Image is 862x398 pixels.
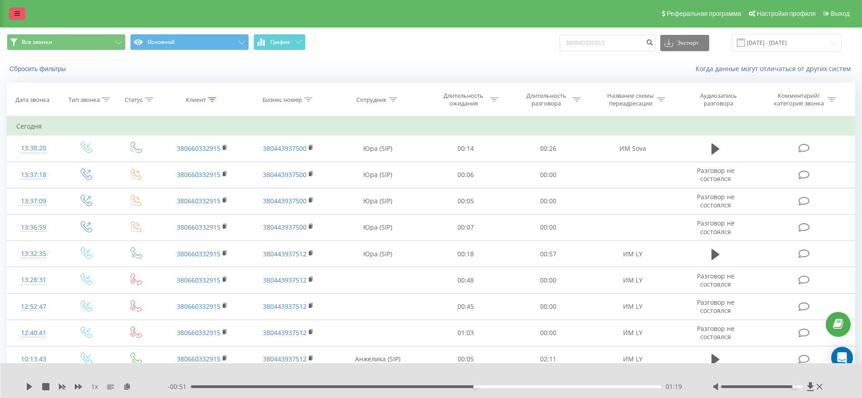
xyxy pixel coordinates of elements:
td: 00:00 [507,188,590,214]
div: Open Intercom Messenger [831,347,853,369]
div: Длительность разговора [522,92,570,107]
div: 13:32:35 [16,245,51,263]
td: 00:05 [424,188,507,214]
span: Разговор не состоялся [697,219,735,235]
a: 380660332915 [177,223,220,231]
td: Анжелика (SIP) [331,346,424,372]
span: Реферальная программа [667,10,741,17]
td: 00:00 [507,162,590,188]
a: 380443937500 [263,197,307,205]
div: Аудиозапись разговора [689,92,748,107]
button: Сбросить фильтры [7,65,70,73]
button: Экспорт [660,35,709,51]
span: - 00:51 [168,382,191,391]
td: ИМ LY [590,241,676,267]
input: Поиск по номеру [560,35,656,51]
td: ИМ Sova [590,135,676,162]
div: Дата звонка [15,96,49,104]
span: Все звонки [22,38,52,46]
div: Тип звонка [68,96,100,104]
button: Все звонки [7,34,126,50]
a: 380660332915 [177,249,220,258]
td: ИМ LY [590,320,676,346]
td: 00:26 [507,135,590,162]
td: 00:14 [424,135,507,162]
a: 380443937500 [263,223,307,231]
span: Разговор не состоялся [697,324,735,341]
td: Юра (SIP) [331,241,424,267]
span: 01:19 [666,382,682,391]
a: Когда данные могут отличаться от других систем [696,64,855,73]
span: Настройки профиля [757,10,816,17]
a: 380660332915 [177,355,220,363]
td: 00:18 [424,241,507,267]
div: Сотрудник [356,96,387,104]
div: 12:52:47 [16,298,51,316]
td: Юра (SIP) [331,162,424,188]
div: Комментарий/категория звонка [772,92,825,107]
div: Accessibility label [473,385,477,388]
td: 00:00 [507,293,590,320]
div: 13:37:09 [16,192,51,210]
td: ИМ LY [590,293,676,320]
a: 380443937512 [263,302,307,311]
span: Выход [831,10,850,17]
a: 380660332915 [177,144,220,153]
span: Разговор не состоялся [697,166,735,183]
div: 13:38:20 [16,139,51,157]
a: 380443937500 [263,170,307,179]
div: 12:40:41 [16,324,51,342]
td: 00:00 [507,320,590,346]
td: Юра (SIP) [331,214,424,240]
td: ИМ LY [590,267,676,293]
a: 380660332915 [177,302,220,311]
a: 380660332915 [177,328,220,337]
div: Название схемы переадресации [606,92,655,107]
span: Разговор не состоялся [697,272,735,288]
span: График [270,39,290,45]
div: 13:28:31 [16,271,51,289]
td: Юра (SIP) [331,188,424,214]
div: 13:37:18 [16,166,51,184]
div: 13:36:59 [16,219,51,236]
a: 380443937512 [263,328,307,337]
a: 380443937500 [263,144,307,153]
a: 380660332915 [177,197,220,205]
td: 00:00 [507,267,590,293]
div: Клиент [186,96,206,104]
button: Основной [130,34,249,50]
td: 00:45 [424,293,507,320]
div: Accessibility label [792,385,796,388]
a: 380660332915 [177,276,220,284]
td: 00:05 [424,346,507,372]
span: Разговор не состоялся [697,192,735,209]
a: 380660332915 [177,170,220,179]
button: График [253,34,306,50]
td: 00:07 [424,214,507,240]
span: Разговор не состоялся [697,298,735,315]
td: 01:03 [424,320,507,346]
td: 02:11 [507,346,590,372]
span: 1 x [91,382,98,391]
td: 00:48 [424,267,507,293]
a: 380443937512 [263,355,307,363]
a: 380443937512 [263,249,307,258]
td: 00:06 [424,162,507,188]
div: Длительность ожидания [439,92,488,107]
td: 00:57 [507,241,590,267]
div: Статус [125,96,143,104]
td: ИМ LY [590,346,676,372]
a: 380443937512 [263,276,307,284]
div: Бизнес номер [263,96,302,104]
div: 10:13:43 [16,350,51,368]
td: 00:00 [507,214,590,240]
td: Юра (SIP) [331,135,424,162]
td: Сегодня [7,117,855,135]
